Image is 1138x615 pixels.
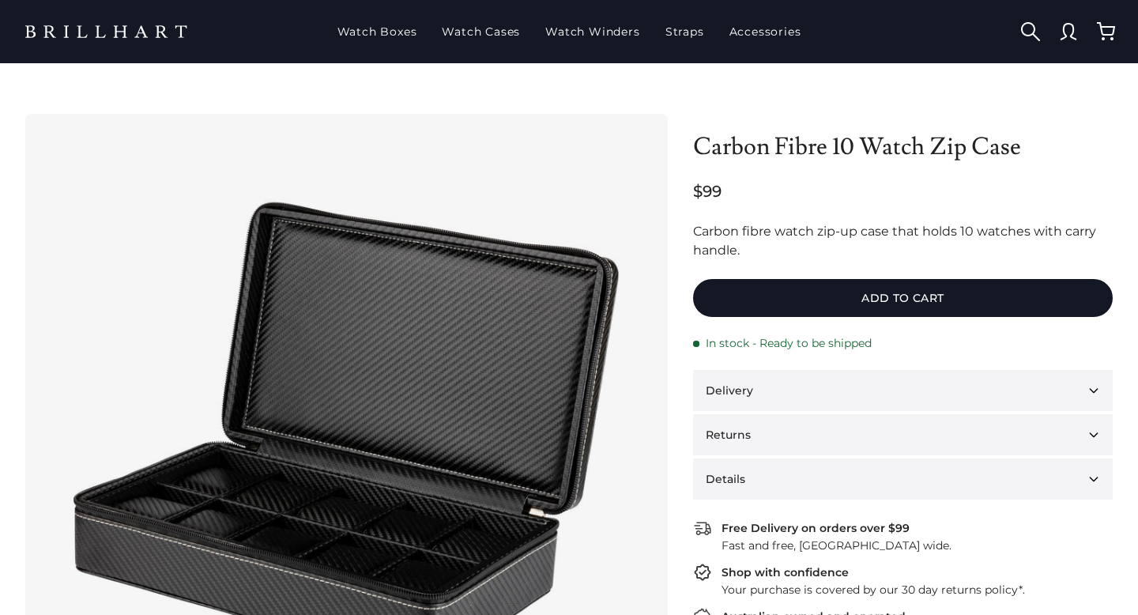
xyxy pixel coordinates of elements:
[539,11,646,52] a: Watch Winders
[331,11,808,52] nav: Main
[693,222,1113,260] div: Carbon fibre watch zip-up case that holds 10 watches with carry handle.
[693,458,1113,500] button: Details
[693,279,1113,317] button: Add to cart
[693,370,1113,411] button: Delivery
[331,11,424,52] a: Watch Boxes
[712,538,1113,553] div: Fast and free, [GEOGRAPHIC_DATA] wide.
[435,11,526,52] a: Watch Cases
[722,564,849,580] div: Shop with confidence
[722,520,910,536] div: Free Delivery on orders over $99
[693,133,1113,161] h1: Carbon Fibre 10 Watch Zip Case
[723,11,808,52] a: Accessories
[693,180,722,202] span: $99
[693,414,1113,455] button: Returns
[659,11,710,52] a: Straps
[706,336,872,351] span: In stock - Ready to be shipped
[712,582,1113,598] div: Your purchase is covered by our 30 day returns policy*.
